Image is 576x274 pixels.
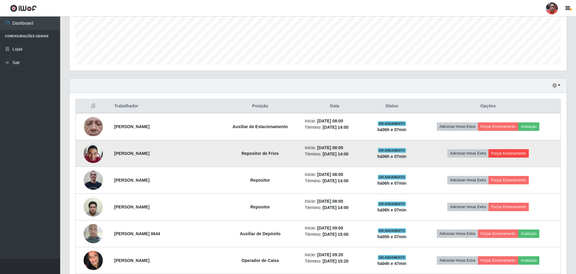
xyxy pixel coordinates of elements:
[305,118,364,124] li: Início:
[114,258,149,263] strong: [PERSON_NAME]
[250,178,270,183] strong: Repositor
[84,194,103,220] img: 1756848334651.jpeg
[317,199,343,204] time: [DATE] 08:00
[322,259,348,263] time: [DATE] 15:20
[305,252,364,258] li: Início:
[518,256,540,265] button: Avaliação
[305,205,364,211] li: Término:
[305,151,364,157] li: Término:
[478,229,518,238] button: Forçar Encerramento
[518,229,540,238] button: Avaliação
[233,124,288,129] strong: Auxiliar de Estacionamento
[378,175,406,180] span: EM ANDAMENTO
[322,178,348,183] time: [DATE] 14:00
[322,205,348,210] time: [DATE] 14:00
[377,234,407,239] strong: há 05 h e 07 min
[488,176,529,184] button: Forçar Encerramento
[478,256,518,265] button: Forçar Encerramento
[447,203,488,211] button: Adicionar Horas Extra
[317,119,343,123] time: [DATE] 08:00
[437,256,478,265] button: Adicionar Horas Extra
[377,181,407,186] strong: há 06 h e 07 min
[84,105,103,148] img: 1747494723003.jpeg
[305,124,364,131] li: Término:
[518,122,540,131] button: Avaliação
[305,231,364,238] li: Término:
[114,178,149,183] strong: [PERSON_NAME]
[305,198,364,205] li: Início:
[447,149,488,158] button: Adicionar Horas Extra
[242,258,279,263] strong: Operador de Caixa
[114,124,149,129] strong: [PERSON_NAME]
[250,205,270,209] strong: Repositor
[377,208,407,212] strong: há 06 h e 07 min
[10,5,37,12] img: CoreUI Logo
[219,99,301,113] th: Posição
[317,252,343,257] time: [DATE] 09:20
[84,217,103,251] img: 1743423674291.jpeg
[305,145,364,151] li: Início:
[317,226,343,230] time: [DATE] 09:00
[322,152,348,156] time: [DATE] 14:00
[305,258,364,264] li: Término:
[305,178,364,184] li: Término:
[114,151,149,156] strong: [PERSON_NAME]
[378,228,406,233] span: EM ANDAMENTO
[488,149,529,158] button: Forçar Encerramento
[114,231,160,236] strong: [PERSON_NAME] 0644
[317,172,343,177] time: [DATE] 08:00
[378,148,406,153] span: EM ANDAMENTO
[378,202,406,206] span: EM ANDAMENTO
[377,127,407,132] strong: há 06 h e 07 min
[317,145,343,150] time: [DATE] 08:00
[84,167,103,193] img: 1724868865229.jpeg
[378,255,406,260] span: EM ANDAMENTO
[301,99,368,113] th: Data
[111,99,219,113] th: Trabalhador
[488,203,529,211] button: Forçar Encerramento
[437,122,478,131] button: Adicionar Horas Extra
[368,99,416,113] th: Status
[437,229,478,238] button: Adicionar Horas Extra
[114,205,149,209] strong: [PERSON_NAME]
[305,225,364,231] li: Início:
[305,171,364,178] li: Início:
[322,232,348,237] time: [DATE] 15:00
[416,99,560,113] th: Opções
[242,151,279,156] strong: Repositor de Frios
[377,154,407,159] strong: há 06 h e 07 min
[240,231,280,236] strong: Auxiliar de Depósito
[447,176,488,184] button: Adicionar Horas Extra
[478,122,518,131] button: Forçar Encerramento
[377,261,407,266] strong: há 04 h e 47 min
[378,121,406,126] span: EM ANDAMENTO
[84,140,103,166] img: 1650455423616.jpeg
[322,125,348,130] time: [DATE] 14:00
